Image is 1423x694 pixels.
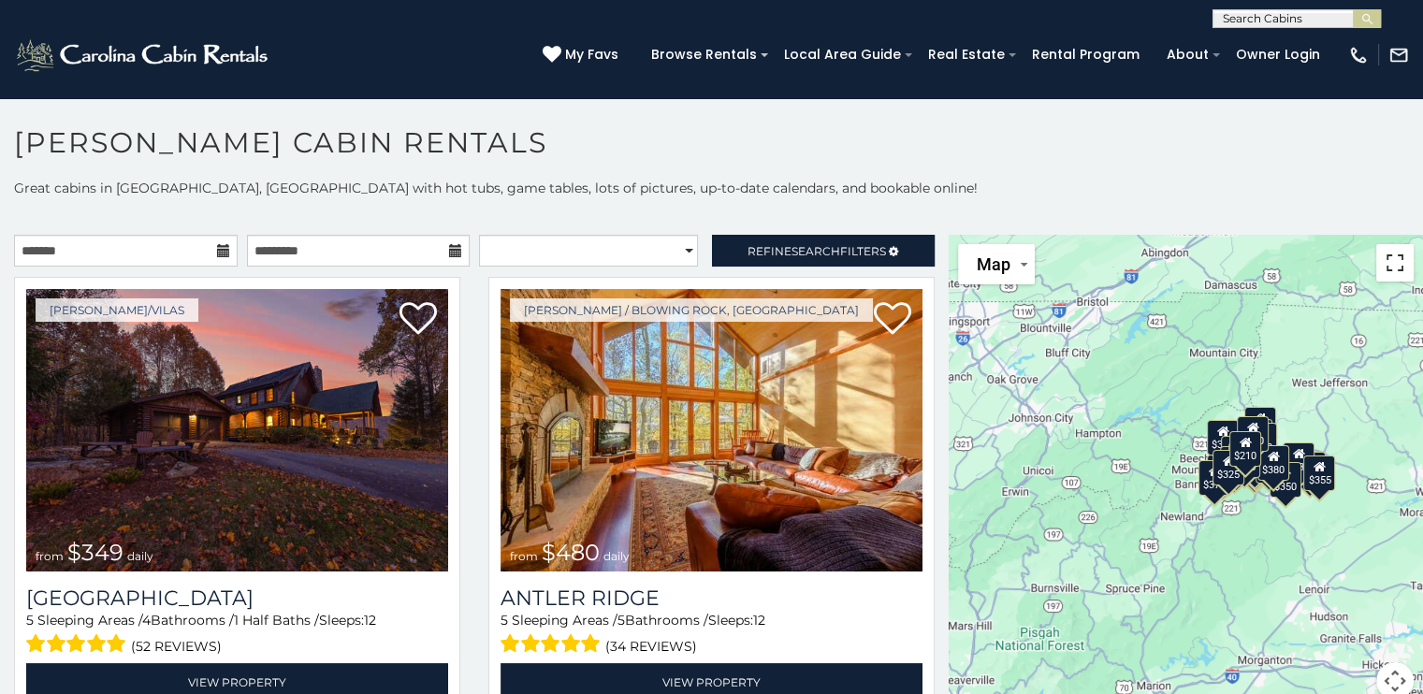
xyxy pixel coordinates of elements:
[127,549,153,563] span: daily
[712,235,936,267] a: RefineSearchFilters
[26,586,448,611] h3: Diamond Creek Lodge
[775,40,910,69] a: Local Area Guide
[501,289,922,571] a: Antler Ridge from $480 daily
[1376,244,1414,282] button: Toggle fullscreen view
[605,634,697,658] span: (34 reviews)
[26,289,448,571] a: Diamond Creek Lodge from $349 daily
[791,244,840,258] span: Search
[1237,415,1269,451] div: $320
[1212,449,1243,484] div: $325
[1198,459,1229,495] div: $375
[1229,431,1261,467] div: $210
[234,612,319,629] span: 1 Half Baths /
[399,300,437,340] a: Add to favorites
[14,36,273,74] img: White-1-2.png
[753,612,765,629] span: 12
[603,549,630,563] span: daily
[67,539,123,566] span: $349
[501,612,508,629] span: 5
[131,634,222,658] span: (52 reviews)
[1348,45,1369,65] img: phone-regular-white.png
[1244,406,1276,441] div: $525
[1303,455,1335,491] div: $355
[142,612,151,629] span: 4
[501,289,922,571] img: Antler Ridge
[36,298,198,322] a: [PERSON_NAME]/Vilas
[1023,40,1149,69] a: Rental Program
[1269,462,1300,498] div: $350
[1206,419,1238,455] div: $305
[510,549,538,563] span: from
[364,612,376,629] span: 12
[36,549,64,563] span: from
[26,289,448,571] img: Diamond Creek Lodge
[919,40,1014,69] a: Real Estate
[642,40,766,69] a: Browse Rentals
[501,611,922,658] div: Sleeping Areas / Bathrooms / Sleeps:
[958,244,1035,284] button: Change map style
[748,244,886,258] span: Refine Filters
[510,298,873,322] a: [PERSON_NAME] / Blowing Rock, [GEOGRAPHIC_DATA]
[543,45,623,65] a: My Favs
[617,612,625,629] span: 5
[26,611,448,658] div: Sleeping Areas / Bathrooms / Sleeps:
[501,586,922,611] a: Antler Ridge
[1238,448,1270,484] div: $315
[1283,442,1314,478] div: $930
[26,612,34,629] span: 5
[1388,45,1409,65] img: mail-regular-white.png
[26,586,448,611] a: [GEOGRAPHIC_DATA]
[874,300,911,340] a: Add to favorites
[1257,444,1289,480] div: $380
[977,254,1010,274] span: Map
[542,539,600,566] span: $480
[1239,442,1271,478] div: $395
[1227,40,1329,69] a: Owner Login
[1244,423,1276,458] div: $250
[565,45,618,65] span: My Favs
[1157,40,1218,69] a: About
